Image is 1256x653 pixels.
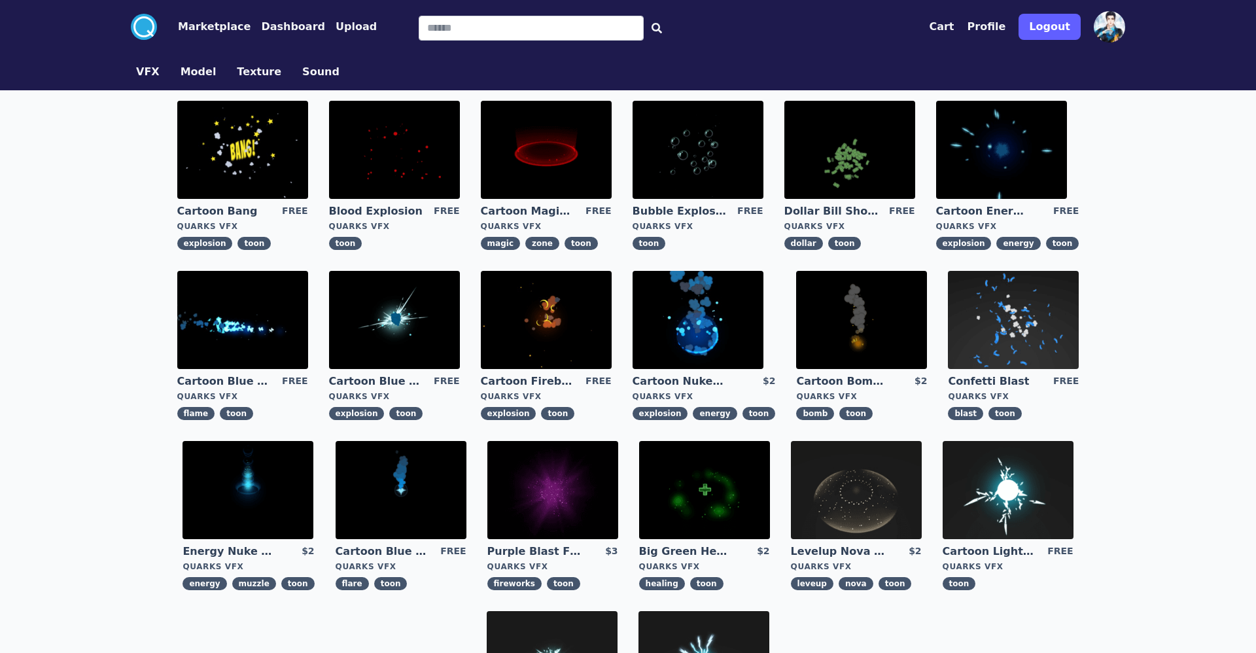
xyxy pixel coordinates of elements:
[281,577,315,590] span: toon
[1053,204,1079,219] div: FREE
[181,64,217,80] button: Model
[639,577,685,590] span: healing
[237,237,271,250] span: toon
[936,101,1067,199] img: imgAlt
[292,64,350,80] a: Sound
[232,577,276,590] span: muzzle
[943,577,976,590] span: toon
[943,544,1037,559] a: Cartoon Lightning Ball
[136,64,160,80] button: VFX
[943,441,1073,539] img: imgAlt
[336,19,377,35] button: Upload
[784,101,915,199] img: imgAlt
[585,204,611,219] div: FREE
[302,544,314,559] div: $2
[796,271,927,369] img: imgAlt
[329,101,460,199] img: imgAlt
[633,271,763,369] img: imgAlt
[909,544,921,559] div: $2
[1053,374,1079,389] div: FREE
[302,64,340,80] button: Sound
[948,374,1042,389] a: Confetti Blast
[329,407,385,420] span: explosion
[639,561,770,572] div: Quarks VFX
[329,374,423,389] a: Cartoon Blue Gas Explosion
[440,544,466,559] div: FREE
[988,407,1022,420] span: toon
[177,407,215,420] span: flame
[547,577,580,590] span: toon
[1019,9,1081,45] a: Logout
[639,441,770,539] img: imgAlt
[487,577,542,590] span: fireworks
[565,237,598,250] span: toon
[177,204,271,219] a: Cartoon Bang
[633,221,763,232] div: Quarks VFX
[336,441,466,539] img: imgAlt
[889,204,915,219] div: FREE
[633,237,666,250] span: toon
[481,374,575,389] a: Cartoon Fireball Explosion
[481,204,575,219] a: Cartoon Magic Zone
[336,561,466,572] div: Quarks VFX
[177,221,308,232] div: Quarks VFX
[936,221,1079,232] div: Quarks VFX
[434,374,459,389] div: FREE
[784,221,915,232] div: Quarks VFX
[791,441,922,539] img: imgAlt
[633,101,763,199] img: imgAlt
[633,391,776,402] div: Quarks VFX
[996,237,1040,250] span: energy
[389,407,423,420] span: toon
[481,391,612,402] div: Quarks VFX
[177,391,308,402] div: Quarks VFX
[763,374,775,389] div: $2
[481,271,612,369] img: imgAlt
[329,204,423,219] a: Blood Explosion
[784,204,879,219] a: Dollar Bill Shower
[1019,14,1081,40] button: Logout
[742,407,776,420] span: toon
[796,374,890,389] a: Cartoon Bomb Fuse
[329,271,460,369] img: imgAlt
[605,544,618,559] div: $3
[639,544,733,559] a: Big Green Healing Effect
[329,237,362,250] span: toon
[839,577,873,590] span: nova
[237,64,281,80] button: Texture
[177,237,233,250] span: explosion
[784,237,823,250] span: dollar
[839,407,873,420] span: toon
[1047,544,1073,559] div: FREE
[481,407,536,420] span: explosion
[170,64,227,80] a: Model
[1046,237,1079,250] span: toon
[757,544,769,559] div: $2
[329,391,460,402] div: Quarks VFX
[791,544,885,559] a: Levelup Nova Effect
[282,204,307,219] div: FREE
[183,441,313,539] img: imgAlt
[261,19,325,35] button: Dashboard
[633,407,688,420] span: explosion
[336,544,430,559] a: Cartoon Blue Flare
[936,237,992,250] span: explosion
[178,19,251,35] button: Marketplace
[1094,11,1125,43] img: profile
[968,19,1006,35] button: Profile
[434,204,459,219] div: FREE
[487,561,618,572] div: Quarks VFX
[177,101,308,199] img: imgAlt
[633,374,727,389] a: Cartoon Nuke Energy Explosion
[251,19,325,35] a: Dashboard
[948,391,1079,402] div: Quarks VFX
[183,561,314,572] div: Quarks VFX
[419,16,644,41] input: Search
[943,561,1073,572] div: Quarks VFX
[282,374,307,389] div: FREE
[325,19,377,35] a: Upload
[487,544,582,559] a: Purple Blast Fireworks
[948,271,1079,369] img: imgAlt
[929,19,954,35] button: Cart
